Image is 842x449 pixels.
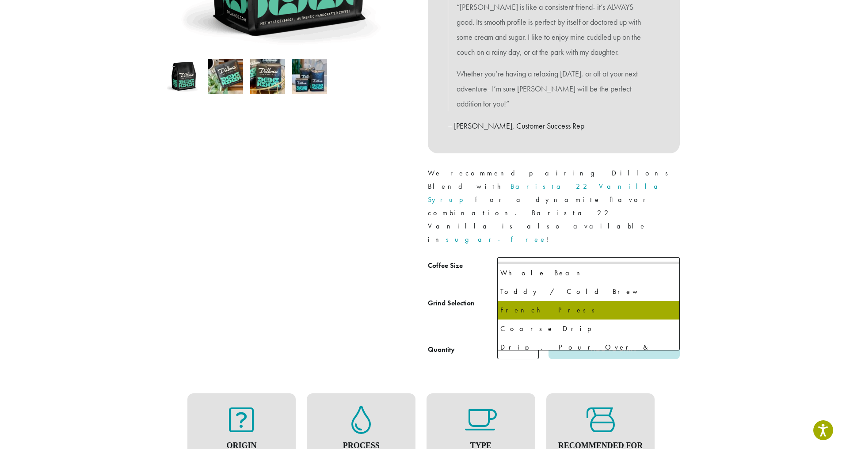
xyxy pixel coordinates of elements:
label: Grind Selection [428,297,497,310]
div: Quantity [428,344,455,355]
div: Whole Bean [500,266,677,280]
a: sugar-free [446,235,547,244]
div: Toddy / Cold Brew [500,285,677,298]
div: French Press [500,304,677,317]
img: Dillons [166,59,201,94]
p: Whether you’re having a relaxing [DATE], or off at your next adventure- I’m sure [PERSON_NAME] wi... [457,66,651,111]
img: Dillons - Image 4 [292,59,327,94]
img: Dillons - Image 3 [250,59,285,94]
div: Coarse Drip [500,322,677,335]
p: – [PERSON_NAME], Customer Success Rep [448,118,660,133]
img: Dillons - Image 2 [208,59,243,94]
p: We recommend pairing Dillons Blend with for a dynamite flavor combination. Barista 22 Vanilla is ... [428,167,680,246]
a: Barista 22 Vanilla Syrup [428,182,665,204]
div: Drip, Pour Over & Chemex [500,341,677,367]
span: 2 lb | $38.75 [501,259,556,277]
span: 2 lb | $38.75 [497,257,680,279]
label: Coffee Size [428,259,497,272]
